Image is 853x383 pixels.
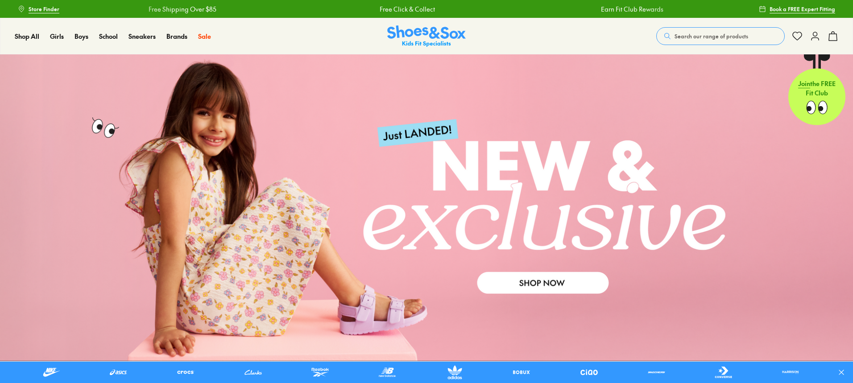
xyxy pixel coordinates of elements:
[798,79,810,88] span: Join
[759,1,835,17] a: Book a FREE Expert Fitting
[788,72,845,105] p: the FREE Fit Club
[387,25,466,47] a: Shoes & Sox
[376,4,431,14] a: Free Click & Collect
[128,32,156,41] a: Sneakers
[75,32,88,41] a: Boys
[387,25,466,47] img: SNS_Logo_Responsive.svg
[770,5,835,13] span: Book a FREE Expert Fitting
[18,1,59,17] a: Store Finder
[198,32,211,41] a: Sale
[166,32,187,41] a: Brands
[99,32,118,41] a: School
[50,32,64,41] a: Girls
[145,4,213,14] a: Free Shipping Over $85
[29,5,59,13] span: Store Finder
[656,27,785,45] button: Search our range of products
[788,54,845,125] a: Jointhe FREE Fit Club
[597,4,660,14] a: Earn Fit Club Rewards
[675,32,748,40] span: Search our range of products
[15,32,39,41] a: Shop All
